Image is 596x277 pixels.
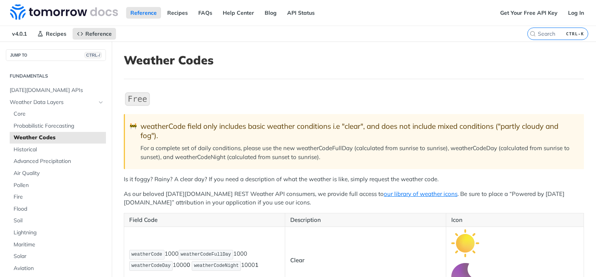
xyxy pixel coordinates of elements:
span: Air Quality [14,170,104,177]
a: Blog [260,7,281,19]
button: JUMP TOCTRL-/ [6,49,106,61]
a: Recipes [33,28,71,40]
span: Recipes [46,30,66,37]
p: 1000 1000 1000 1000 [129,249,280,272]
a: FAQs [194,7,217,19]
a: Advanced Precipitation [10,156,106,167]
span: Aviation [14,265,104,272]
span: Pollen [14,182,104,189]
img: clear_day [451,229,479,257]
a: Pollen [10,180,106,191]
a: Aviation [10,263,106,274]
a: Reference [73,28,116,40]
p: Field Code [129,216,280,225]
a: our library of weather icons [384,190,457,197]
span: Maritime [14,241,104,249]
span: Solar [14,253,104,260]
a: Probabilistic Forecasting [10,120,106,132]
a: Reference [126,7,161,19]
a: Historical [10,144,106,156]
strong: 0 [187,261,190,268]
a: Weather Data LayersHide subpages for Weather Data Layers [6,97,106,108]
a: Solar [10,251,106,262]
p: Icon [451,216,579,225]
span: Weather Codes [14,134,104,142]
strong: 1 [255,261,258,268]
span: v4.0.1 [8,28,31,40]
strong: Clear [290,256,305,264]
svg: Search [530,31,536,37]
a: Recipes [163,7,192,19]
img: Tomorrow.io Weather API Docs [10,4,118,20]
span: weatherCodeFullDay [181,252,231,257]
span: weatherCode [132,252,162,257]
span: Core [14,110,104,118]
span: Soil [14,217,104,225]
h2: Fundamentals [6,73,106,80]
span: weatherCodeDay [132,263,171,268]
a: Soil [10,215,106,227]
span: CTRL-/ [85,52,102,58]
span: Weather Data Layers [10,99,96,106]
a: [DATE][DOMAIN_NAME] APIs [6,85,106,96]
span: Expand image [451,239,479,246]
a: Log In [564,7,588,19]
a: Air Quality [10,168,106,179]
div: weatherCode field only includes basic weather conditions i.e "clear", and does not include mixed ... [140,122,576,140]
span: weatherCodeNight [194,263,239,268]
kbd: CTRL-K [564,30,586,38]
a: Core [10,108,106,120]
span: Probabilistic Forecasting [14,122,104,130]
a: Lightning [10,227,106,239]
span: Advanced Precipitation [14,158,104,165]
a: Get Your Free API Key [496,7,562,19]
h1: Weather Codes [124,53,584,67]
a: Flood [10,203,106,215]
span: 🚧 [130,122,137,131]
span: Fire [14,193,104,201]
p: For a complete set of daily conditions, please use the new weatherCodeFullDay (calculated from su... [140,144,576,161]
a: Fire [10,191,106,203]
a: Weather Codes [10,132,106,144]
p: Description [290,216,441,225]
span: Flood [14,205,104,213]
span: [DATE][DOMAIN_NAME] APIs [10,87,104,94]
a: API Status [283,7,319,19]
a: Maritime [10,239,106,251]
span: Historical [14,146,104,154]
span: Reference [85,30,112,37]
a: Help Center [218,7,258,19]
button: Hide subpages for Weather Data Layers [98,99,104,106]
p: As our beloved [DATE][DOMAIN_NAME] REST Weather API consumers, we provide full access to . Be sur... [124,190,584,207]
p: Is it foggy? Rainy? A clear day? If you need a description of what the weather is like, simply re... [124,175,584,184]
span: Lightning [14,229,104,237]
